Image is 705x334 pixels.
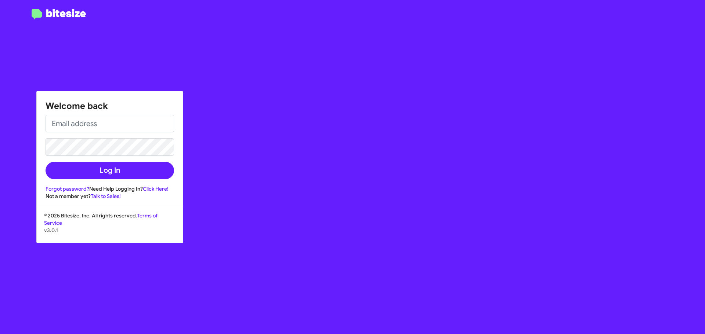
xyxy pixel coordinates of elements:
h1: Welcome back [46,100,174,112]
button: Log In [46,162,174,179]
div: Not a member yet? [46,192,174,200]
input: Email address [46,115,174,132]
a: Click Here! [143,186,169,192]
a: Forgot password? [46,186,89,192]
div: Need Help Logging In? [46,185,174,192]
p: v3.0.1 [44,227,176,234]
div: © 2025 Bitesize, Inc. All rights reserved. [37,212,183,243]
a: Talk to Sales! [91,193,121,199]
